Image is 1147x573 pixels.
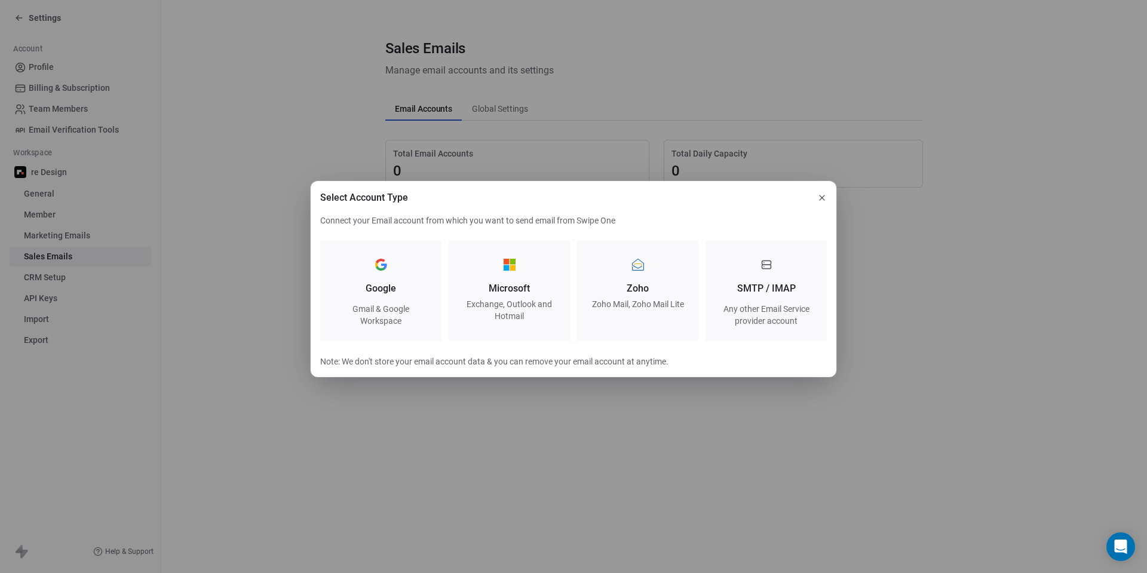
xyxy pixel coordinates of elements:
span: Microsoft [463,281,556,296]
span: Any other Email Service provider account [720,303,812,327]
span: Zoho Mail, Zoho Mail Lite [592,298,684,310]
span: SMTP / IMAP [737,281,796,296]
span: Google [366,281,396,296]
span: Note: We don't store your email account data & you can remove your email account at anytime. [320,356,827,367]
span: Zoho [592,281,684,296]
span: Gmail & Google Workspace [335,303,427,327]
span: Connect your Email account from which you want to send email from Swipe One [320,215,827,226]
span: Exchange, Outlook and Hotmail [463,298,556,322]
span: Select Account Type [320,191,408,205]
